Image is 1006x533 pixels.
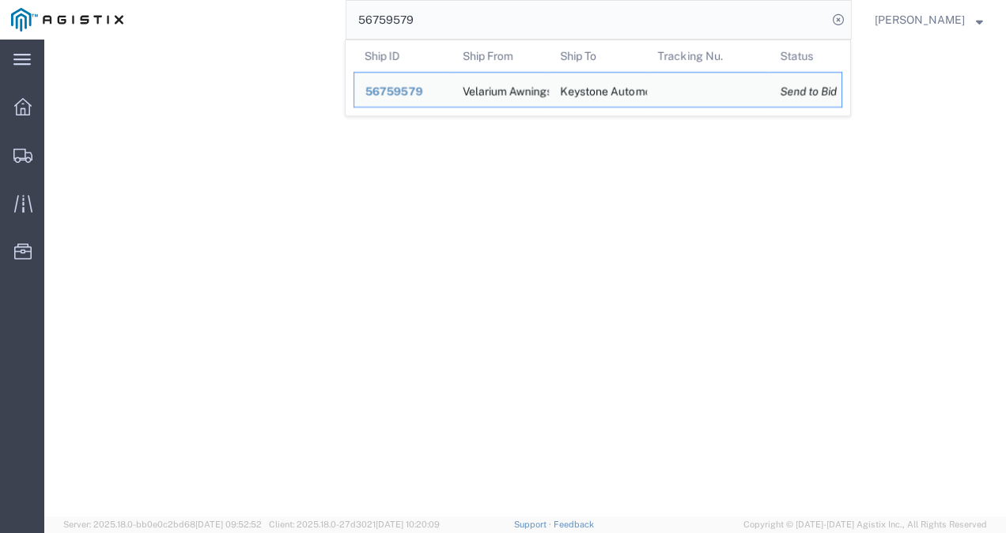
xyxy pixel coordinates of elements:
[560,73,636,107] div: Keystone Automotive Operations
[44,40,1006,516] iframe: FS Legacy Container
[63,520,262,529] span: Server: 2025.18.0-bb0e0c2bd68
[376,520,440,529] span: [DATE] 10:20:09
[769,40,842,72] th: Status
[554,520,594,529] a: Feedback
[452,40,550,72] th: Ship From
[346,1,827,39] input: Search for shipment number, reference number
[875,11,965,28] span: Nathan Seeley
[549,40,647,72] th: Ship To
[514,520,554,529] a: Support
[365,85,422,98] span: 56759579
[354,40,452,72] th: Ship ID
[743,518,987,531] span: Copyright © [DATE]-[DATE] Agistix Inc., All Rights Reserved
[354,40,850,115] table: Search Results
[269,520,440,529] span: Client: 2025.18.0-27d3021
[195,520,262,529] span: [DATE] 09:52:52
[874,10,984,29] button: [PERSON_NAME]
[463,73,539,107] div: Velarium Awnings
[647,40,770,72] th: Tracking Nu.
[365,84,441,100] div: 56759579
[780,84,830,100] div: Send to Bid
[11,8,123,32] img: logo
